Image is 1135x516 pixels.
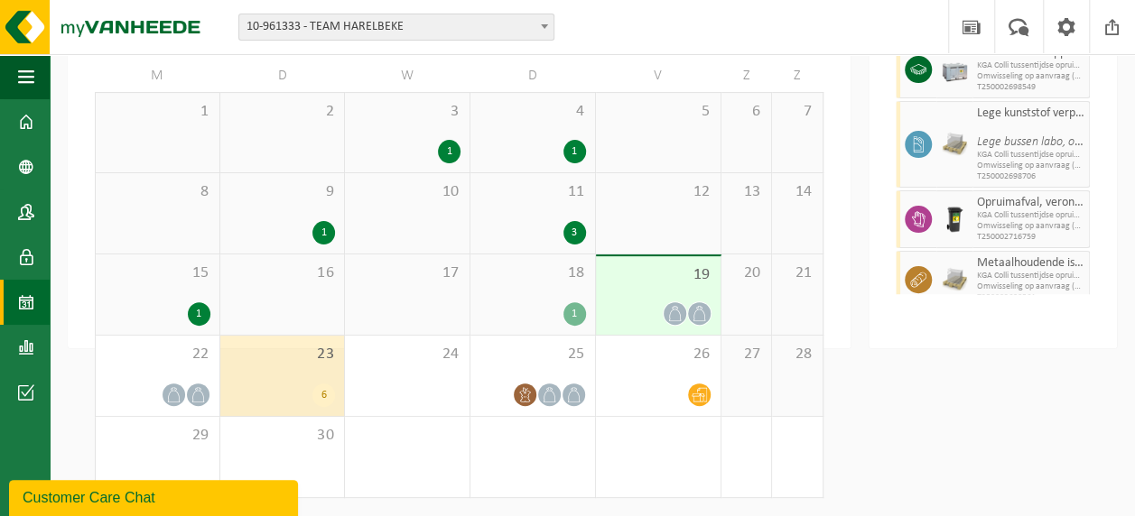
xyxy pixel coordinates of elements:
span: Omwisseling op aanvraag (excl. voorrijkost) [977,281,1085,292]
i: Lege bussen labo, olie, ... [977,135,1100,149]
span: 30 [229,426,336,446]
span: KGA Colli tussentijdse opruiming [977,150,1085,161]
span: 14 [781,182,814,202]
span: 9 [229,182,336,202]
td: Z [721,60,772,92]
span: 13 [730,182,762,202]
div: 3 [563,221,586,244]
span: 11 [479,182,586,202]
span: 6 [730,102,762,122]
span: Opruimafval, verontreinigd met olie [977,196,1085,210]
span: 16 [229,263,336,283]
div: 1 [563,302,586,326]
span: KGA Colli tussentijdse opruiming [977,271,1085,281]
div: 6 [312,383,335,407]
img: PB-LB-0680-HPE-GY-11 [941,56,968,83]
span: 3 [354,102,461,122]
td: D [220,60,346,92]
span: Lege kunststof verpakkingen van gevaarlijke stoffen [977,106,1085,121]
span: KGA Colli tussentijdse opruiming [977,210,1085,221]
span: 4 [479,102,586,122]
span: Metaalhoudende isolatiepanelen polyurethaan (PU) [977,256,1085,271]
span: T250002698549 [977,82,1085,93]
span: 17 [354,263,461,283]
span: Omwisseling op aanvraag (excl. voorrijkost) [977,221,1085,232]
td: Z [772,60,823,92]
span: Omwisseling op aanvraag (excl. voorrijkost) [977,161,1085,171]
span: KGA Colli tussentijdse opruiming [977,60,1085,71]
div: 1 [563,140,586,163]
div: 1 [188,302,210,326]
span: 29 [105,426,210,446]
span: 19 [605,265,712,285]
span: 8 [105,182,210,202]
iframe: chat widget [9,476,302,516]
span: 10-961333 - TEAM HARELBEKE [239,14,554,40]
span: 21 [781,263,814,283]
span: 18 [479,263,586,283]
td: M [95,60,220,92]
span: T250002698706 [977,171,1085,182]
span: 24 [354,345,461,364]
img: WB-0240-HPE-BK-01 [941,206,968,233]
span: 25 [479,345,586,364]
span: 5 [605,102,712,122]
span: 2 [229,102,336,122]
span: 20 [730,263,762,283]
td: V [596,60,721,92]
img: LP-PA-00000-WDN-11 [941,266,968,293]
span: 7 [781,102,814,122]
span: 10 [354,182,461,202]
span: 15 [105,263,210,283]
span: T250002698561 [977,292,1085,303]
span: 22 [105,345,210,364]
div: 1 [438,140,461,163]
span: 12 [605,182,712,202]
span: 27 [730,345,762,364]
td: W [345,60,470,92]
div: 1 [312,221,335,244]
span: 26 [605,345,712,364]
span: 10-961333 - TEAM HARELBEKE [238,14,554,41]
span: 28 [781,345,814,364]
img: LP-PA-00000-WDN-11 [941,131,968,158]
td: D [470,60,596,92]
span: Omwisseling op aanvraag (excl. voorrijkost) [977,71,1085,82]
span: 23 [229,345,336,364]
span: T250002716759 [977,232,1085,243]
span: 1 [105,102,210,122]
